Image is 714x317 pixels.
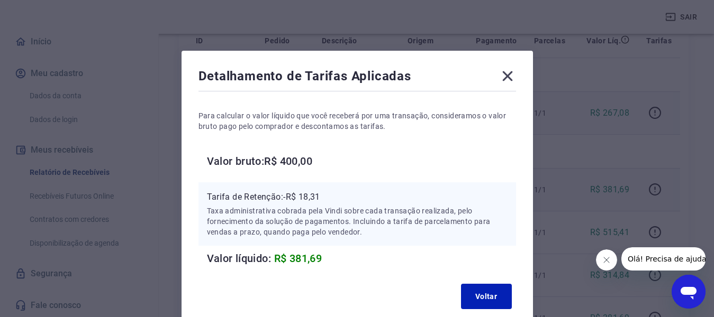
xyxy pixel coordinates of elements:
span: R$ 381,69 [274,252,322,265]
button: Voltar [461,284,512,309]
span: Olá! Precisa de ajuda? [6,7,89,16]
h6: Valor bruto: R$ 400,00 [207,153,516,170]
p: Taxa administrativa cobrada pela Vindi sobre cada transação realizada, pelo fornecimento da soluç... [207,206,508,237]
iframe: Botão para abrir a janela de mensagens [672,275,706,309]
p: Para calcular o valor líquido que você receberá por uma transação, consideramos o valor bruto pag... [198,110,516,132]
p: Tarifa de Retenção: -R$ 18,31 [207,191,508,203]
iframe: Fechar mensagem [596,249,617,271]
iframe: Mensagem da empresa [621,247,706,271]
h6: Valor líquido: [207,250,516,267]
div: Detalhamento de Tarifas Aplicadas [198,68,516,89]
